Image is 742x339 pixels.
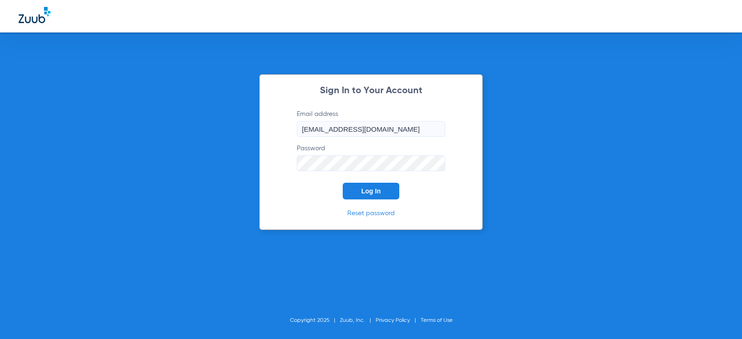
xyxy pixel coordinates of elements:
[376,318,410,323] a: Privacy Policy
[290,316,340,325] li: Copyright 2025
[347,210,395,217] a: Reset password
[283,86,459,96] h2: Sign In to Your Account
[297,121,445,137] input: Email address
[343,183,399,199] button: Log In
[19,7,51,23] img: Zuub Logo
[297,144,445,171] label: Password
[361,187,381,195] span: Log In
[340,316,376,325] li: Zuub, Inc.
[297,109,445,137] label: Email address
[421,318,453,323] a: Terms of Use
[297,155,445,171] input: Password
